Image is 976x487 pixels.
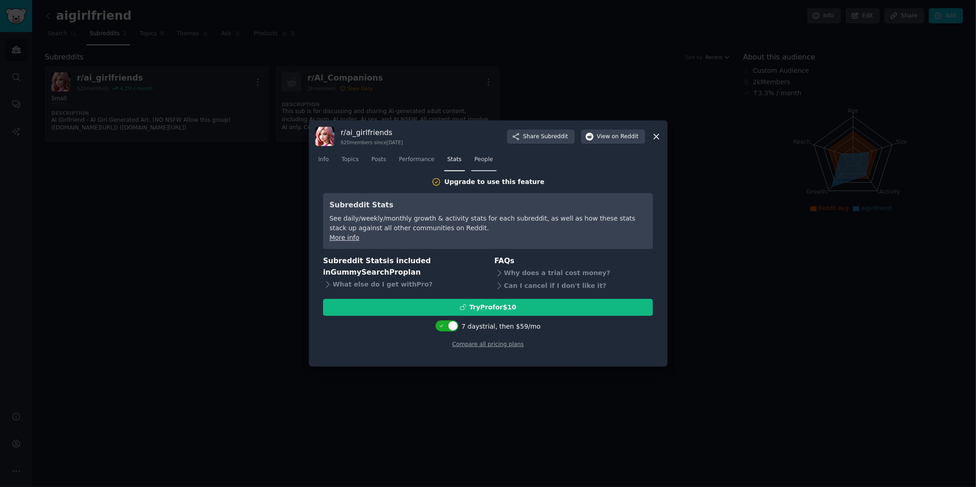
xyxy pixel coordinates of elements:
[323,255,482,278] h3: Subreddit Stats is included in plan
[612,133,638,141] span: on Reddit
[523,133,568,141] span: Share
[462,322,541,331] div: 7 days trial, then $ 59 /mo
[339,152,362,171] a: Topics
[495,255,653,267] h3: FAQs
[396,152,438,171] a: Performance
[469,303,517,312] div: Try Pro for $10
[331,268,403,276] span: GummySearch Pro
[329,234,359,241] a: More info
[315,127,334,146] img: ai_girlfriends
[471,152,496,171] a: People
[475,156,493,164] span: People
[495,280,653,292] div: Can I cancel if I don't like it?
[399,156,435,164] span: Performance
[452,341,523,347] a: Compare all pricing plans
[323,278,482,291] div: What else do I get with Pro ?
[341,128,403,137] h3: r/ ai_girlfriends
[597,133,639,141] span: View
[329,200,647,211] h3: Subreddit Stats
[372,156,386,164] span: Posts
[318,156,329,164] span: Info
[329,214,647,233] div: See daily/weekly/monthly growth & activity stats for each subreddit, as well as how these stats s...
[444,152,465,171] a: Stats
[581,130,645,144] button: Viewon Reddit
[448,156,462,164] span: Stats
[444,177,545,187] div: Upgrade to use this feature
[368,152,389,171] a: Posts
[315,152,332,171] a: Info
[495,267,653,280] div: Why does a trial cost money?
[507,130,574,144] button: ShareSubreddit
[341,139,403,146] div: 620 members since [DATE]
[342,156,359,164] span: Topics
[323,299,653,316] button: TryProfor$10
[541,133,568,141] span: Subreddit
